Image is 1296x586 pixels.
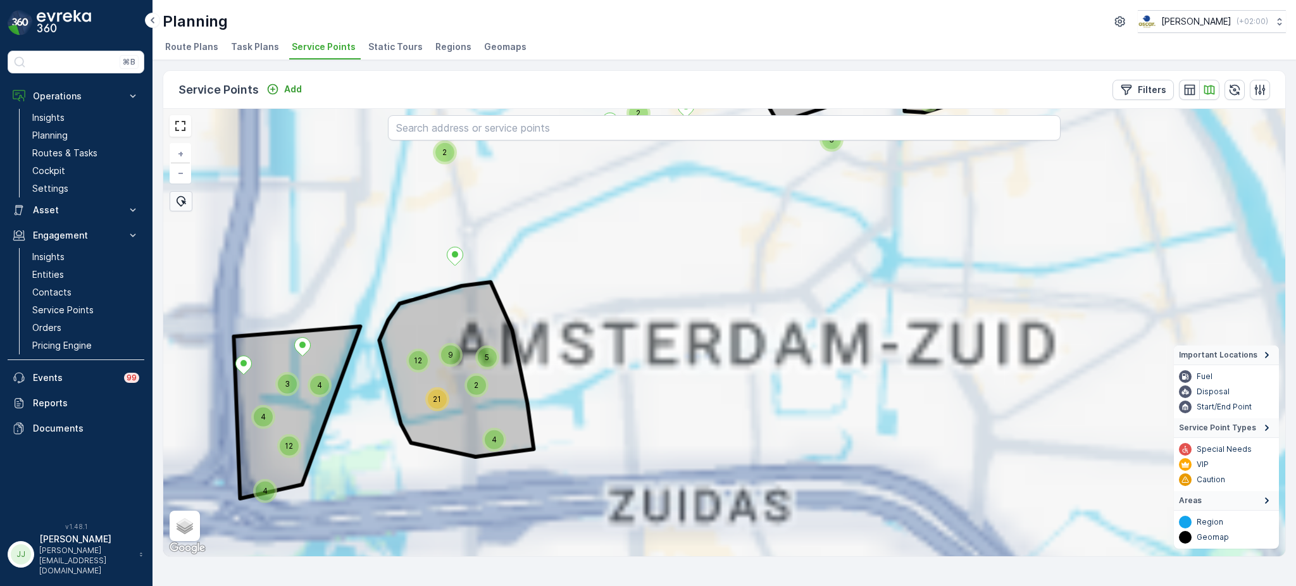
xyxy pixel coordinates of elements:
[919,90,938,109] div: 9
[37,10,91,35] img: logo_dark-DEwI_e13.png
[11,544,31,564] div: JJ
[165,41,218,53] span: Route Plans
[27,127,144,144] a: Planning
[8,10,33,35] img: logo
[32,286,72,299] p: Contacts
[170,191,192,211] div: Bulk Select
[1138,15,1156,28] img: basis-logo_rgb2x.png
[127,373,137,383] p: 99
[8,365,144,390] a: Events99
[441,346,460,365] div: 9
[254,408,273,427] div: 4
[32,251,65,263] p: Insights
[1112,80,1174,100] button: Filters
[1197,444,1252,454] p: Special Needs
[27,109,144,127] a: Insights
[1179,496,1202,506] span: Areas
[178,81,259,99] p: Service Points
[123,57,135,67] p: ⌘B
[39,533,133,545] p: [PERSON_NAME]
[435,143,454,162] div: 2
[278,375,297,394] div: 3
[467,376,475,383] div: 2
[261,82,307,97] button: Add
[27,248,144,266] a: Insights
[1179,350,1257,360] span: Important Locations
[166,540,208,556] img: Google
[256,482,263,489] div: 4
[33,229,119,242] p: Engagement
[478,348,485,356] div: 5
[32,268,64,281] p: Entities
[8,223,144,248] button: Engagement
[292,41,356,53] span: Service Points
[1197,402,1252,412] p: Start/End Point
[27,144,144,162] a: Routes & Tasks
[485,430,492,438] div: 4
[1174,418,1279,438] summary: Service Point Types
[27,319,144,337] a: Orders
[284,83,302,96] p: Add
[629,104,637,111] div: 2
[8,390,144,416] a: Reports
[1138,10,1286,33] button: [PERSON_NAME](+02:00)
[478,348,497,367] div: 5
[33,397,139,409] p: Reports
[8,523,144,530] span: v 1.48.1
[280,437,287,444] div: 12
[484,41,526,53] span: Geomaps
[1237,16,1268,27] p: ( +02:00 )
[8,84,144,109] button: Operations
[280,437,299,456] div: 12
[1197,475,1225,485] p: Caution
[310,376,329,395] div: 4
[178,167,184,178] span: −
[1174,346,1279,365] summary: Important Locations
[278,375,285,382] div: 3
[231,41,279,53] span: Task Plans
[27,266,144,284] a: Entities
[33,90,119,103] p: Operations
[32,111,65,124] p: Insights
[33,204,119,216] p: Asset
[166,540,208,556] a: Open this area in Google Maps (opens a new window)
[256,482,275,501] div: 4
[27,337,144,354] a: Pricing Engine
[171,512,199,540] a: Layers
[27,301,144,319] a: Service Points
[32,304,94,316] p: Service Points
[409,351,428,370] div: 12
[32,182,68,195] p: Settings
[27,180,144,197] a: Settings
[1161,15,1231,28] p: [PERSON_NAME]
[428,390,435,397] div: 21
[629,104,648,123] div: 2
[435,143,443,151] div: 2
[32,129,68,142] p: Planning
[171,116,190,135] a: View Fullscreen
[1179,423,1256,433] span: Service Point Types
[368,41,423,53] span: Static Tours
[171,144,190,163] a: Zoom In
[8,197,144,223] button: Asset
[27,162,144,180] a: Cockpit
[1138,84,1166,96] p: Filters
[822,130,841,149] div: 3
[1197,517,1223,527] p: Region
[178,148,184,159] span: +
[409,351,416,359] div: 12
[32,147,97,159] p: Routes & Tasks
[27,284,144,301] a: Contacts
[1197,371,1212,382] p: Fuel
[441,346,449,353] div: 9
[171,163,190,182] a: Zoom Out
[310,376,318,383] div: 4
[33,422,139,435] p: Documents
[1197,532,1229,542] p: Geomap
[32,321,61,334] p: Orders
[8,533,144,576] button: JJ[PERSON_NAME][PERSON_NAME][EMAIL_ADDRESS][DOMAIN_NAME]
[1197,459,1209,470] p: VIP
[485,430,504,449] div: 4
[467,376,486,395] div: 2
[32,165,65,177] p: Cockpit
